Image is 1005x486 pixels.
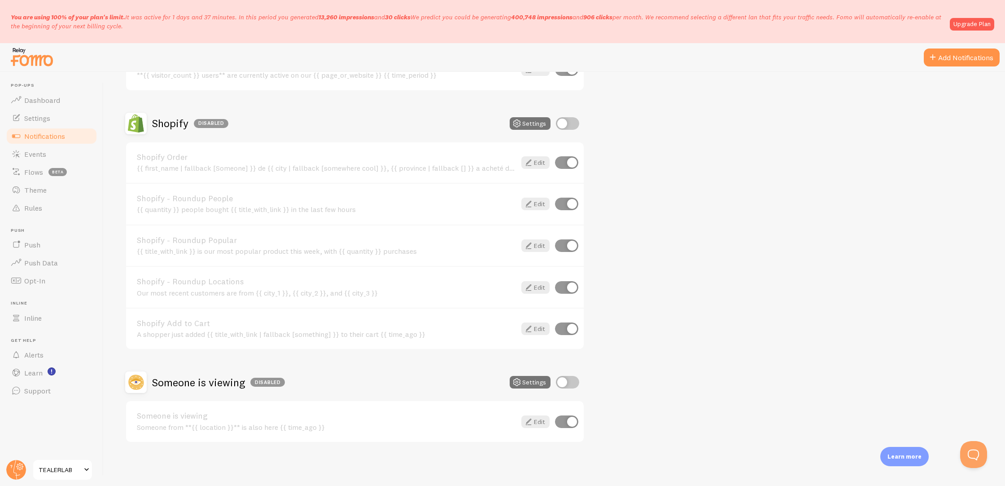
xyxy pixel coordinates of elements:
[24,258,58,267] span: Push Data
[24,350,44,359] span: Alerts
[950,18,994,31] a: Upgrade Plan
[137,164,516,172] div: {{ first_name | fallback [Someone] }} de {{ city | fallback [somewhere cool] }}, {{ province | fa...
[511,13,612,21] span: and
[194,119,228,128] div: Disabled
[9,45,54,68] img: fomo-relay-logo-orange.svg
[24,386,51,395] span: Support
[5,181,98,199] a: Theme
[5,382,98,400] a: Support
[137,289,516,297] div: Our most recent customers are from {{ city_1 }}, {{ city_2 }}, and {{ city_3 }}
[5,346,98,364] a: Alerts
[137,153,516,161] a: Shopify Order
[5,127,98,145] a: Notifications
[24,150,46,159] span: Events
[11,300,98,306] span: Inline
[510,117,551,130] button: Settings
[152,116,228,130] h2: Shopify
[11,228,98,234] span: Push
[137,278,516,286] a: Shopify - Roundup Locations
[39,464,81,475] span: TEALERLAB
[11,13,944,31] p: It was active for 1 days and 37 minutes. In this period you generated We predict you could be gen...
[887,452,922,461] p: Learn more
[11,83,98,88] span: Pop-ups
[137,247,516,255] div: {{ title_with_link }} is our most popular product this week, with {{ quantity }} purchases
[510,376,551,389] button: Settings
[5,254,98,272] a: Push Data
[521,281,550,294] a: Edit
[5,272,98,290] a: Opt-In
[521,239,550,252] a: Edit
[48,367,56,376] svg: <p>Watch New Feature Tutorials!</p>
[24,96,60,105] span: Dashboard
[24,368,43,377] span: Learn
[152,376,285,389] h2: Someone is viewing
[137,423,516,431] div: Someone from **{{ location }}** is also here {{ time_ago }}
[137,330,516,338] div: A shopper just added {{ title_with_link | fallback [something] }} to their cart {{ time_ago }}
[24,168,43,177] span: Flows
[5,91,98,109] a: Dashboard
[5,163,98,181] a: Flows beta
[24,114,50,123] span: Settings
[24,186,47,194] span: Theme
[24,276,45,285] span: Opt-In
[48,168,67,176] span: beta
[11,13,125,21] span: You are using 100% of your plan's limit.
[24,132,65,141] span: Notifications
[5,109,98,127] a: Settings
[5,145,98,163] a: Events
[319,13,411,21] span: and
[137,412,516,420] a: Someone is viewing
[5,309,98,327] a: Inline
[125,113,147,134] img: Shopify
[960,441,987,468] iframe: Help Scout Beacon - Open
[583,13,612,21] b: 906 clicks
[250,378,285,387] div: Disabled
[521,415,550,428] a: Edit
[137,319,516,327] a: Shopify Add to Cart
[521,323,550,335] a: Edit
[137,205,516,213] div: {{ quantity }} people bought {{ title_with_link }} in the last few hours
[125,371,147,393] img: Someone is viewing
[137,236,516,244] a: Shopify - Roundup Popular
[511,13,572,21] b: 400,748 impressions
[32,459,93,481] a: TEALERLAB
[24,240,40,249] span: Push
[385,13,411,21] b: 30 clicks
[5,364,98,382] a: Learn
[137,194,516,203] a: Shopify - Roundup People
[521,198,550,210] a: Edit
[880,447,929,466] div: Learn more
[521,156,550,169] a: Edit
[24,203,42,212] span: Rules
[24,314,42,323] span: Inline
[5,199,98,217] a: Rules
[137,71,516,79] div: **{{ visitor_count }} users** are currently active on our {{ page_or_website }} {{ time_period }}
[5,236,98,254] a: Push
[319,13,374,21] b: 13,260 impressions
[11,338,98,344] span: Get Help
